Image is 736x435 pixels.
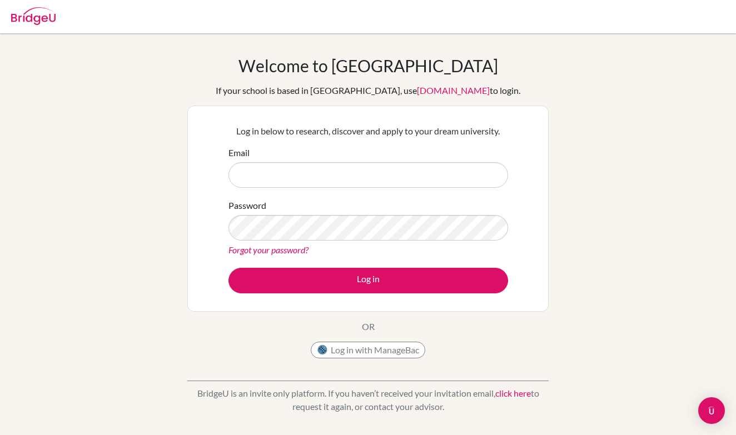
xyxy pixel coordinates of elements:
[228,244,309,255] a: Forgot your password?
[216,84,520,97] div: If your school is based in [GEOGRAPHIC_DATA], use to login.
[228,199,266,212] label: Password
[362,320,375,333] p: OR
[228,146,250,159] label: Email
[698,397,725,424] div: Open Intercom Messenger
[11,7,56,25] img: Bridge-U
[238,56,498,76] h1: Welcome to [GEOGRAPHIC_DATA]
[187,387,549,413] p: BridgeU is an invite only platform. If you haven’t received your invitation email, to request it ...
[311,342,425,358] button: Log in with ManageBac
[228,124,508,138] p: Log in below to research, discover and apply to your dream university.
[495,388,531,398] a: click here
[228,268,508,293] button: Log in
[417,85,490,96] a: [DOMAIN_NAME]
